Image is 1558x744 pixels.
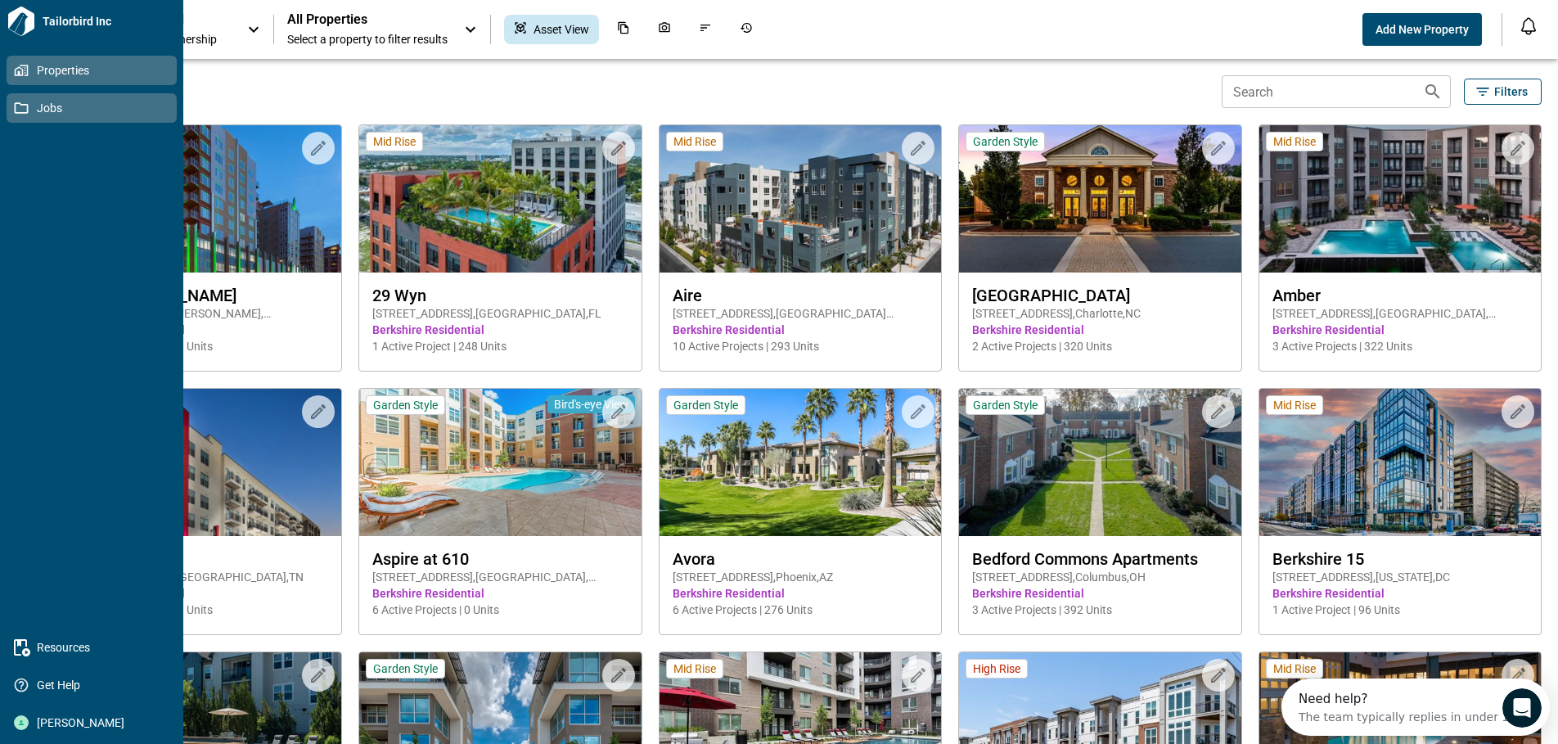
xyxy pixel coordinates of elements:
span: Berkshire Residential [972,585,1227,602]
img: property-asset [1259,125,1541,273]
span: Add New Property [1376,21,1469,38]
span: Garden Style [373,398,438,413]
span: Properties [29,62,161,79]
span: Garden Style [673,398,738,413]
span: Mid Rise [373,134,416,149]
span: Garden Style [373,661,438,676]
span: 7 Active Projects | 231 Units [73,338,328,354]
span: Mid Rise [673,134,716,149]
span: [STREET_ADDRESS] , [GEOGRAPHIC_DATA][PERSON_NAME] , CA [673,305,928,322]
span: Mid Rise [673,661,716,676]
span: Asset View [534,21,589,38]
span: 3 Active Projects | 392 Units [972,602,1227,618]
span: Select a property to filter results [287,31,448,47]
img: property-asset [959,125,1241,273]
div: Photos [648,15,681,44]
span: Berkshire Residential [372,322,628,338]
span: Artisan on 18th [73,549,328,569]
span: Filters [1494,83,1528,100]
span: Tailorbird Inc [36,13,177,29]
img: property-asset [1259,389,1541,536]
span: Bird's-eye View [554,397,628,412]
div: Need help? [17,14,235,27]
span: 9 Active Projects | 153 Units [73,602,328,618]
img: property-asset [359,389,641,536]
span: 2 Active Projects | 320 Units [972,338,1227,354]
span: Resources [29,639,161,656]
span: Mid Rise [1273,661,1316,676]
span: Berkshire Residential [73,585,328,602]
span: Get Help [29,677,161,693]
span: Garden Style [973,134,1038,149]
div: Issues & Info [689,15,722,44]
span: Mid Rise [1273,398,1316,413]
span: Berkshire Residential [673,585,928,602]
button: Search properties [1416,75,1449,108]
span: 3 Active Projects | 322 Units [1272,338,1528,354]
div: Open Intercom Messenger [7,7,283,52]
div: Job History [730,15,763,44]
iframe: Intercom live chat discovery launcher [1281,679,1550,736]
span: [STREET_ADDRESS][PERSON_NAME] , [GEOGRAPHIC_DATA] , CO [73,305,328,322]
span: [STREET_ADDRESS] , [GEOGRAPHIC_DATA] , [GEOGRAPHIC_DATA] [1272,305,1528,322]
span: Avora [673,549,928,569]
img: property-asset [359,125,641,273]
button: Filters [1464,79,1542,105]
span: [STREET_ADDRESS] , [GEOGRAPHIC_DATA] , FL [372,305,628,322]
span: Garden Style [973,398,1038,413]
span: Berkshire Residential [1272,585,1528,602]
span: 2020 [PERSON_NAME] [73,286,328,305]
span: Bedford Commons Apartments [972,549,1227,569]
div: Asset View [504,15,599,44]
span: 1 Active Project | 248 Units [372,338,628,354]
span: All Properties [287,11,448,28]
span: 6 Active Projects | 276 Units [673,602,928,618]
iframe: Intercom live chat [1502,688,1542,728]
span: Berkshire 15 [1272,549,1528,569]
span: Berkshire Residential [1272,322,1528,338]
span: 10 Active Projects | 293 Units [673,338,928,354]
span: [STREET_ADDRESS] , Columbus , OH [972,569,1227,585]
img: property-asset [660,389,941,536]
a: Jobs [7,93,177,123]
span: Aspire at 610 [372,549,628,569]
span: [GEOGRAPHIC_DATA] [972,286,1227,305]
div: The team typically replies in under 1h [17,27,235,44]
span: 6 Active Projects | 0 Units [372,602,628,618]
span: 1 Active Project | 96 Units [1272,602,1528,618]
span: [STREET_ADDRESS] , [GEOGRAPHIC_DATA] , [GEOGRAPHIC_DATA] [372,569,628,585]
div: Documents [607,15,640,44]
span: Berkshire Residential [73,322,328,338]
span: Berkshire Residential [972,322,1227,338]
button: Open notification feed [1515,13,1542,39]
img: property-asset [959,389,1241,536]
button: Add New Property [1362,13,1482,46]
span: Jobs [29,100,161,116]
span: [STREET_ADDRESS] , [GEOGRAPHIC_DATA] , TN [73,569,328,585]
a: Properties [7,56,177,85]
span: Amber [1272,286,1528,305]
span: [STREET_ADDRESS] , [US_STATE] , DC [1272,569,1528,585]
img: property-asset [660,125,941,273]
span: 123 Properties [59,83,1215,100]
span: High Rise [973,661,1020,676]
span: Aire [673,286,928,305]
img: property-asset [60,125,341,273]
img: property-asset [60,389,341,536]
span: Berkshire Residential [372,585,628,602]
span: [STREET_ADDRESS] , Phoenix , AZ [673,569,928,585]
span: Mid Rise [1273,134,1316,149]
span: [STREET_ADDRESS] , Charlotte , NC [972,305,1227,322]
span: 29 Wyn [372,286,628,305]
span: Berkshire Residential [673,322,928,338]
span: [PERSON_NAME] [29,715,161,731]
